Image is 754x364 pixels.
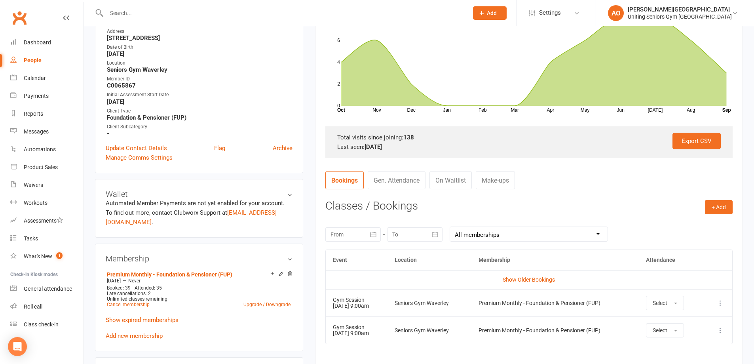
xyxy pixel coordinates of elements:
[106,332,163,339] a: Add new membership
[24,164,58,170] div: Product Sales
[646,323,684,337] button: Select
[539,4,561,22] span: Settings
[337,133,721,142] div: Total visits since joining:
[368,171,425,189] a: Gen. Attendance
[471,250,639,270] th: Membership
[479,300,632,306] div: Premium Monthly - Foundation & Pensioner (FUP)
[107,296,167,302] span: Unlimited classes remaining
[395,300,465,306] div: Seniors Gym Waverley
[107,278,121,284] span: [DATE]
[10,34,84,51] a: Dashboard
[24,93,49,99] div: Payments
[107,98,292,105] strong: [DATE]
[106,143,167,153] a: Update Contact Details
[24,286,72,292] div: General attendance
[10,69,84,87] a: Calendar
[107,34,292,42] strong: [STREET_ADDRESS]
[24,253,52,259] div: What's New
[10,316,84,334] a: Class kiosk mode
[333,297,380,303] div: Gym Session
[24,146,56,152] div: Automations
[107,302,150,307] a: Cancel membership
[10,212,84,230] a: Assessments
[107,291,291,296] div: Late cancellations: 2
[326,316,387,344] td: [DATE] 9:00am
[107,130,292,137] strong: -
[106,316,179,324] a: Show expired memberships
[8,337,27,356] div: Open Intercom Messenger
[128,278,141,284] span: Never
[107,75,292,83] div: Member ID
[326,250,387,270] th: Event
[106,190,292,198] h3: Wallet
[273,143,292,153] a: Archive
[107,107,292,115] div: Client Type
[337,142,721,152] div: Last seen:
[107,123,292,131] div: Client Subcategory
[10,105,84,123] a: Reports
[333,324,380,330] div: Gym Session
[10,87,84,105] a: Payments
[672,133,721,149] a: Export CSV
[653,327,667,334] span: Select
[10,248,84,265] a: What's New1
[653,300,667,306] span: Select
[24,39,51,46] div: Dashboard
[24,200,47,206] div: Workouts
[608,5,624,21] div: AO
[395,328,465,334] div: Seniors Gym Waverley
[24,303,42,310] div: Roll call
[326,289,387,316] td: [DATE] 9:00am
[325,200,733,212] h3: Classes / Bookings
[107,114,292,121] strong: Foundation & Pensioner (FUP)
[10,158,84,176] a: Product Sales
[487,10,497,16] span: Add
[429,171,472,189] a: On Waitlist
[473,6,507,20] button: Add
[24,57,42,63] div: People
[135,285,162,291] span: Attended: 35
[106,153,173,162] a: Manage Comms Settings
[24,217,63,224] div: Assessments
[10,176,84,194] a: Waivers
[639,250,703,270] th: Attendance
[476,171,515,189] a: Make-ups
[10,51,84,69] a: People
[56,252,63,259] span: 1
[10,141,84,158] a: Automations
[24,111,43,117] div: Reports
[10,194,84,212] a: Workouts
[403,134,414,141] strong: 138
[628,13,732,20] div: Uniting Seniors Gym [GEOGRAPHIC_DATA]
[365,143,382,151] strong: [DATE]
[705,200,733,214] button: + Add
[24,182,43,188] div: Waivers
[10,230,84,248] a: Tasks
[24,128,49,135] div: Messages
[107,91,292,99] div: Initial Assessment Start Date
[106,200,285,226] no-payment-system: Automated Member Payments are not yet enabled for your account. To find out more, contact Clubwor...
[107,271,232,278] a: Premium Monthly - Foundation & Pensioner (FUP)
[10,298,84,316] a: Roll call
[10,123,84,141] a: Messages
[325,171,364,189] a: Bookings
[105,278,292,284] div: —
[107,50,292,57] strong: [DATE]
[24,235,38,242] div: Tasks
[24,321,59,328] div: Class check-in
[106,254,292,263] h3: Membership
[214,143,225,153] a: Flag
[107,66,292,73] strong: Seniors Gym Waverley
[107,285,131,291] span: Booked: 39
[24,75,46,81] div: Calendar
[107,28,292,35] div: Address
[9,8,29,28] a: Clubworx
[646,296,684,310] button: Select
[104,8,463,19] input: Search...
[106,209,277,226] a: [EMAIL_ADDRESS][DOMAIN_NAME]
[243,302,291,307] a: Upgrade / Downgrade
[107,59,292,67] div: Location
[479,328,632,334] div: Premium Monthly - Foundation & Pensioner (FUP)
[387,250,472,270] th: Location
[107,82,292,89] strong: C0065867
